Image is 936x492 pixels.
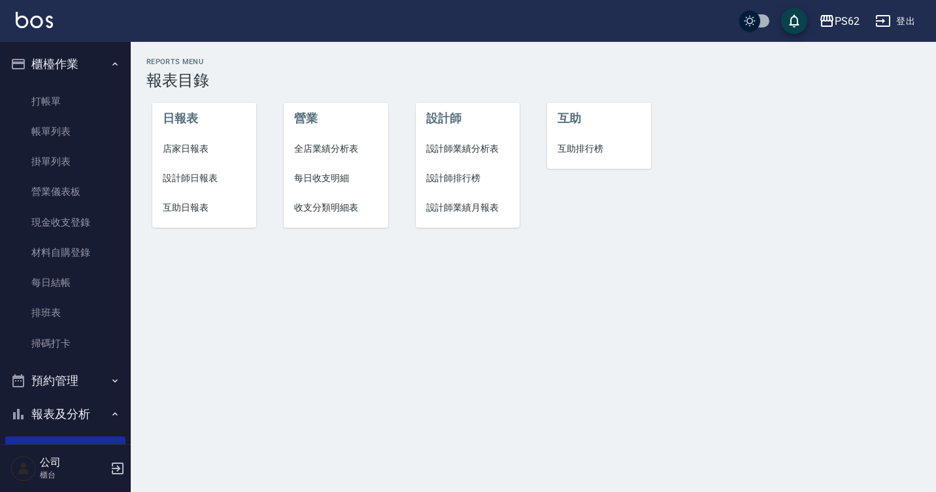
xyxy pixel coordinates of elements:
[558,142,641,156] span: 互助排行榜
[5,116,125,147] a: 帳單列表
[294,142,378,156] span: 全店業績分析表
[163,171,246,185] span: 設計師日報表
[547,103,652,134] li: 互助
[5,364,125,398] button: 預約管理
[5,147,125,177] a: 掛單列表
[5,436,125,466] a: 報表目錄
[5,397,125,431] button: 報表及分析
[5,268,125,298] a: 每日結帳
[294,201,378,215] span: 收支分類明細表
[163,201,246,215] span: 互助日報表
[870,9,920,33] button: 登出
[40,469,107,481] p: 櫃台
[284,164,388,193] a: 每日收支明細
[284,134,388,164] a: 全店業績分析表
[163,142,246,156] span: 店家日報表
[814,8,865,35] button: PS62
[10,455,37,482] img: Person
[426,171,510,185] span: 設計師排行榜
[146,58,920,66] h2: Reports Menu
[781,8,807,34] button: save
[152,103,257,134] li: 日報表
[40,456,107,469] h5: 公司
[416,164,520,193] a: 設計師排行榜
[547,134,652,164] a: 互助排行榜
[5,298,125,328] a: 排班表
[835,13,860,29] div: PS62
[5,328,125,359] a: 掃碼打卡
[416,134,520,164] a: 設計師業績分析表
[294,171,378,185] span: 每日收支明細
[284,103,388,134] li: 營業
[5,86,125,116] a: 打帳單
[5,207,125,237] a: 現金收支登錄
[152,164,257,193] a: 設計師日報表
[416,193,520,222] a: 設計師業績月報表
[284,193,388,222] a: 收支分類明細表
[426,142,510,156] span: 設計師業績分析表
[5,237,125,268] a: 材料自購登錄
[16,12,53,28] img: Logo
[416,103,520,134] li: 設計師
[152,134,257,164] a: 店家日報表
[152,193,257,222] a: 互助日報表
[146,71,920,90] h3: 報表目錄
[426,201,510,215] span: 設計師業績月報表
[5,47,125,81] button: 櫃檯作業
[5,177,125,207] a: 營業儀表板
